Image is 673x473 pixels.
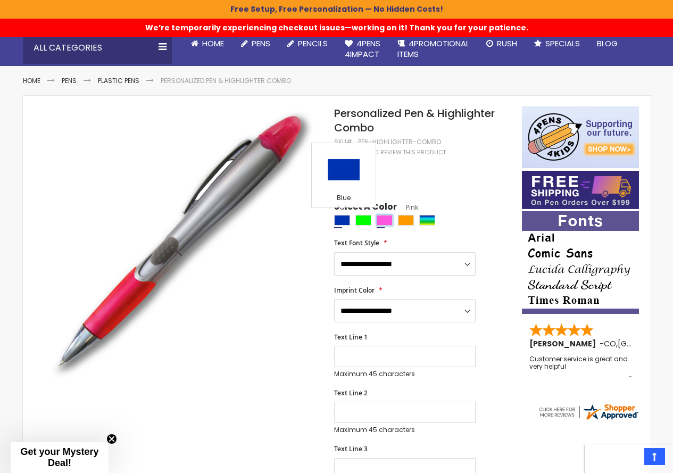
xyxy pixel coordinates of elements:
[345,38,380,60] span: 4Pens 4impact
[334,106,495,135] span: Personalized Pen & Highlighter Combo
[334,238,379,247] span: Text Font Style
[23,32,172,64] div: All Categories
[161,77,291,85] li: Personalized Pen & Highlighter Combo
[334,426,476,434] p: Maximum 45 characters
[11,442,109,473] div: Get your Mystery Deal!Close teaser
[202,38,224,49] span: Home
[398,215,414,226] div: Orange
[298,38,328,49] span: Pencils
[358,138,441,146] div: PEN-HIGHLIGHTER-COMBO
[106,434,117,444] button: Close teaser
[529,355,633,378] div: Customer service is great and very helpful
[389,32,478,67] a: 4PROMOTIONALITEMS
[334,215,350,226] div: Blue
[597,38,618,49] span: Blog
[62,76,77,85] a: Pens
[397,203,418,212] span: Pink
[604,338,616,349] span: CO
[585,444,673,473] iframe: Google Customer Reviews
[334,286,375,295] span: Imprint Color
[522,171,639,209] img: Free shipping on orders over $199
[279,32,336,55] a: Pencils
[334,444,368,453] span: Text Line 3
[537,402,639,421] img: 4pens.com widget logo
[314,194,373,204] div: Blue
[588,32,626,55] a: Blog
[419,215,435,226] div: Assorted
[529,338,600,349] span: [PERSON_NAME]
[98,76,139,85] a: Plastic Pens
[537,414,639,424] a: 4pens.com certificate URL
[497,38,517,49] span: Rush
[522,211,639,314] img: font-personalization-examples
[334,333,368,342] span: Text Line 1
[334,370,476,378] p: Maximum 45 characters
[377,215,393,226] div: Pink
[522,106,639,168] img: 4pens 4 kids
[334,148,446,156] a: Be the first to review this product
[182,32,232,55] a: Home
[145,17,528,33] span: We’re temporarily experiencing checkout issues—working on it! Thank you for your patience.
[336,32,389,67] a: 4Pens4impact
[44,105,320,381] img: pink-main-pen-highlighter-combo_1.jpg
[20,446,98,468] span: Get your Mystery Deal!
[334,137,354,146] strong: SKU
[478,32,526,55] a: Rush
[252,38,270,49] span: Pens
[355,215,371,226] div: Lime Green
[23,76,40,85] a: Home
[526,32,588,55] a: Specials
[232,32,279,55] a: Pens
[545,38,580,49] span: Specials
[397,38,469,60] span: 4PROMOTIONAL ITEMS
[334,201,397,215] span: Select A Color
[334,388,368,397] span: Text Line 2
